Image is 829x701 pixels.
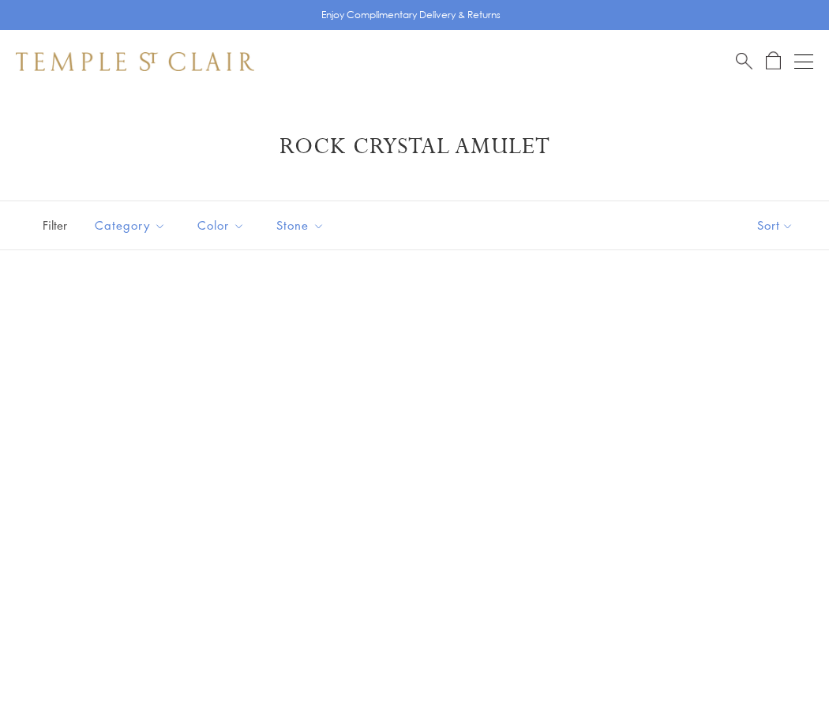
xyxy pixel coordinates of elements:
[83,208,178,243] button: Category
[186,208,257,243] button: Color
[87,216,178,235] span: Category
[766,51,781,71] a: Open Shopping Bag
[39,133,790,161] h1: Rock Crystal Amulet
[736,51,752,71] a: Search
[264,208,336,243] button: Stone
[268,216,336,235] span: Stone
[16,52,254,71] img: Temple St. Clair
[722,201,829,249] button: Show sort by
[794,52,813,71] button: Open navigation
[321,7,501,23] p: Enjoy Complimentary Delivery & Returns
[189,216,257,235] span: Color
